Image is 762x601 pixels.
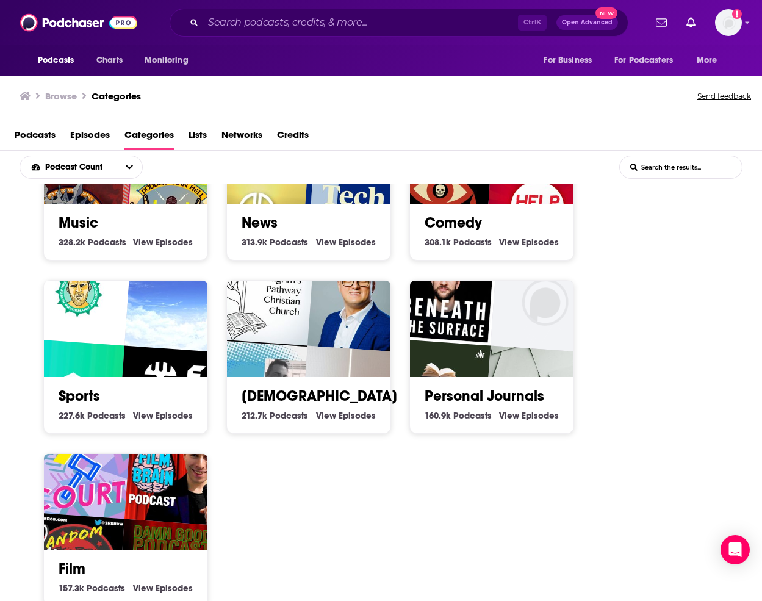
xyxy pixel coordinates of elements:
[88,49,130,72] a: Charts
[499,410,519,421] span: View
[556,15,618,30] button: Open AdvancedNew
[715,9,742,36] span: Logged in as meaghankoppel
[697,52,717,69] span: More
[242,214,278,232] a: News
[715,9,742,36] button: Show profile menu
[270,237,308,248] span: Podcasts
[425,214,482,232] a: Comedy
[307,248,412,353] img: Rediscover the Gospel
[156,583,193,594] span: Episodes
[133,410,153,421] span: View
[117,156,142,178] button: open menu
[694,88,755,105] button: Send feedback
[59,583,84,594] span: 157.3k
[688,49,733,72] button: open menu
[681,12,700,33] a: Show notifications dropdown
[499,237,559,248] a: View Comedy Episodes
[277,125,309,150] span: Credits
[124,421,229,526] img: The Film Brain Podcast
[210,241,315,346] img: Pilgrim's Pathway Ministries
[170,9,628,37] div: Search podcasts, credits, & more...
[721,535,750,564] div: Open Intercom Messenger
[339,237,376,248] span: Episodes
[59,410,85,421] span: 227.6k
[59,583,125,594] a: 157.3k Film Podcasts
[156,237,193,248] span: Episodes
[491,248,595,353] img: Die Eckkinder
[38,52,74,69] span: Podcasts
[715,9,742,36] img: User Profile
[15,125,56,150] a: Podcasts
[339,410,376,421] span: Episodes
[96,52,123,69] span: Charts
[595,7,617,19] span: New
[133,583,153,594] span: View
[518,15,547,31] span: Ctrl K
[393,241,498,346] div: Stories of Men: Beneath the Surface
[203,13,518,32] input: Search podcasts, credits, & more...
[425,410,492,421] a: 160.9k Personal Journals Podcasts
[544,52,592,69] span: For Business
[124,125,174,150] a: Categories
[270,410,308,421] span: Podcasts
[92,90,141,102] a: Categories
[20,11,137,34] a: Podchaser - Follow, Share and Rate Podcasts
[562,20,613,26] span: Open Advanced
[425,387,544,405] a: Personal Journals
[499,410,559,421] a: View Personal Journals Episodes
[425,237,492,248] a: 308.1k Comedy Podcasts
[651,12,672,33] a: Show notifications dropdown
[425,237,451,248] span: 308.1k
[614,52,673,69] span: For Podcasters
[242,410,308,421] a: 212.7k [DEMOGRAPHIC_DATA] Podcasts
[499,237,519,248] span: View
[133,583,193,594] a: View Film Episodes
[59,237,85,248] span: 328.2k
[316,410,336,421] span: View
[535,49,607,72] button: open menu
[70,125,110,150] a: Episodes
[45,163,107,171] span: Podcast Count
[59,214,98,232] a: Music
[242,387,397,405] a: [DEMOGRAPHIC_DATA]
[242,410,267,421] span: 212.7k
[425,410,451,421] span: 160.9k
[133,237,153,248] span: View
[522,410,559,421] span: Episodes
[316,237,376,248] a: View News Episodes
[242,237,267,248] span: 313.9k
[59,560,85,578] a: Film
[242,237,308,248] a: 313.9k News Podcasts
[189,125,207,150] a: Lists
[133,237,193,248] a: View Music Episodes
[87,410,126,421] span: Podcasts
[133,410,193,421] a: View Sports Episodes
[124,248,229,353] img: Christophe VCP
[20,163,117,171] button: open menu
[45,90,77,102] h3: Browse
[136,49,204,72] button: open menu
[453,410,492,421] span: Podcasts
[453,237,492,248] span: Podcasts
[27,414,132,519] img: 90s Court
[316,237,336,248] span: View
[27,241,132,346] img: The Justin Bruckmann Adventure
[606,49,691,72] button: open menu
[221,125,262,150] a: Networks
[145,52,188,69] span: Monitoring
[87,583,125,594] span: Podcasts
[59,237,126,248] a: 328.2k Music Podcasts
[732,9,742,19] svg: Add a profile image
[156,410,193,421] span: Episodes
[29,49,90,72] button: open menu
[59,387,100,405] a: Sports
